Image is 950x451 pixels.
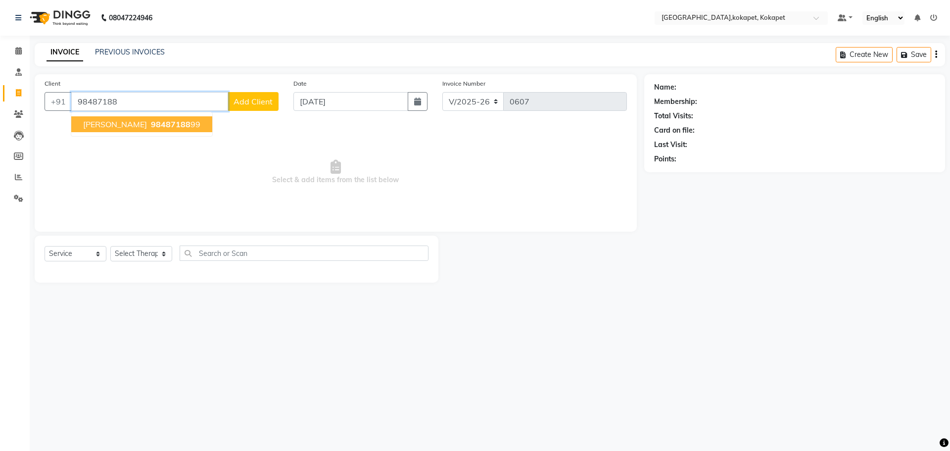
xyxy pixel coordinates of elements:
[149,119,200,129] ngb-highlight: 99
[654,154,676,164] div: Points:
[654,111,693,121] div: Total Visits:
[654,125,695,136] div: Card on file:
[228,92,279,111] button: Add Client
[95,48,165,56] a: PREVIOUS INVOICES
[654,97,697,107] div: Membership:
[654,140,687,150] div: Last Visit:
[45,79,60,88] label: Client
[234,97,273,106] span: Add Client
[71,92,228,111] input: Search by Name/Mobile/Email/Code
[293,79,307,88] label: Date
[897,47,931,62] button: Save
[83,119,147,129] span: [PERSON_NAME]
[836,47,893,62] button: Create New
[25,4,93,32] img: logo
[180,246,428,261] input: Search or Scan
[442,79,485,88] label: Invoice Number
[109,4,152,32] b: 08047224946
[654,82,676,93] div: Name:
[45,123,627,222] span: Select & add items from the list below
[47,44,83,61] a: INVOICE
[151,119,190,129] span: 98487188
[45,92,72,111] button: +91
